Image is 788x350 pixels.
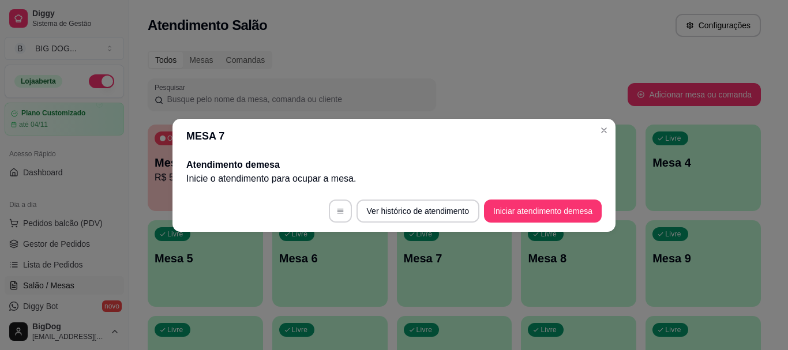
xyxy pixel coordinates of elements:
[172,119,616,153] header: MESA 7
[186,172,602,186] p: Inicie o atendimento para ocupar a mesa .
[595,121,613,140] button: Close
[357,200,479,223] button: Ver histórico de atendimento
[186,158,602,172] h2: Atendimento de mesa
[484,200,602,223] button: Iniciar atendimento demesa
